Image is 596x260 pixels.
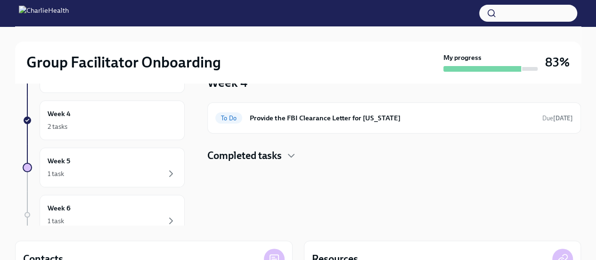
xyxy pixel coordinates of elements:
[542,115,573,122] span: Due
[48,203,71,213] h6: Week 6
[553,115,573,122] strong: [DATE]
[19,6,69,21] img: CharlieHealth
[48,156,70,166] h6: Week 5
[48,122,67,131] div: 2 tasks
[48,169,64,178] div: 1 task
[250,113,535,123] h6: Provide the FBI Clearance Letter for [US_STATE]
[215,115,242,122] span: To Do
[443,53,482,62] strong: My progress
[23,101,185,140] a: Week 42 tasks
[48,216,64,226] div: 1 task
[207,149,282,163] h4: Completed tasks
[545,54,570,71] h3: 83%
[207,149,581,163] div: Completed tasks
[23,148,185,187] a: Week 51 task
[48,109,71,119] h6: Week 4
[542,114,573,123] span: September 2nd, 2025 10:00
[26,53,221,72] h2: Group Facilitator Onboarding
[215,110,573,126] a: To DoProvide the FBI Clearance Letter for [US_STATE]Due[DATE]
[23,195,185,235] a: Week 61 task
